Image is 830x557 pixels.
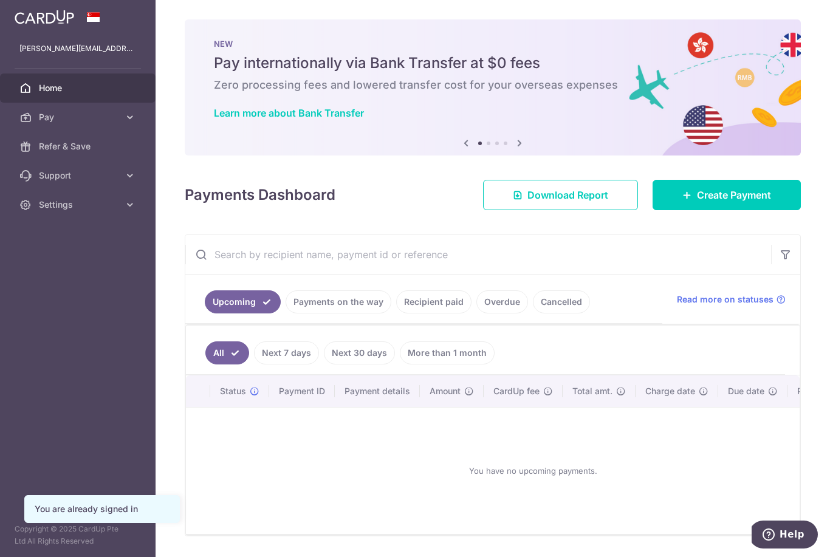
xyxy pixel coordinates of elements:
a: Learn more about Bank Transfer [214,107,364,119]
h6: Zero processing fees and lowered transfer cost for your overseas expenses [214,78,772,92]
a: Upcoming [205,290,281,313]
div: You are already signed in [35,503,170,515]
a: Cancelled [533,290,590,313]
iframe: Opens a widget where you can find more information [752,521,818,551]
span: Total amt. [572,385,612,397]
span: Amount [430,385,461,397]
a: Create Payment [653,180,801,210]
h4: Payments Dashboard [185,184,335,206]
span: Settings [39,199,119,211]
span: Create Payment [697,188,771,202]
a: Next 7 days [254,341,319,364]
span: CardUp fee [493,385,540,397]
p: NEW [214,39,772,49]
a: Recipient paid [396,290,472,313]
a: Next 30 days [324,341,395,364]
a: Download Report [483,180,638,210]
h5: Pay internationally via Bank Transfer at $0 fees [214,53,772,73]
input: Search by recipient name, payment id or reference [185,235,771,274]
span: Due date [728,385,764,397]
p: [PERSON_NAME][EMAIL_ADDRESS][DOMAIN_NAME] [19,43,136,55]
span: Status [220,385,246,397]
a: Payments on the way [286,290,391,313]
span: Download Report [527,188,608,202]
a: More than 1 month [400,341,495,364]
span: Support [39,169,119,182]
span: Home [39,82,119,94]
span: Pay [39,111,119,123]
img: Bank transfer banner [185,19,801,155]
a: Read more on statuses [677,293,786,306]
th: Payment ID [269,375,335,407]
a: All [205,341,249,364]
span: Charge date [645,385,695,397]
th: Payment details [335,375,420,407]
img: CardUp [15,10,74,24]
a: Overdue [476,290,528,313]
span: Read more on statuses [677,293,773,306]
span: Refer & Save [39,140,119,152]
